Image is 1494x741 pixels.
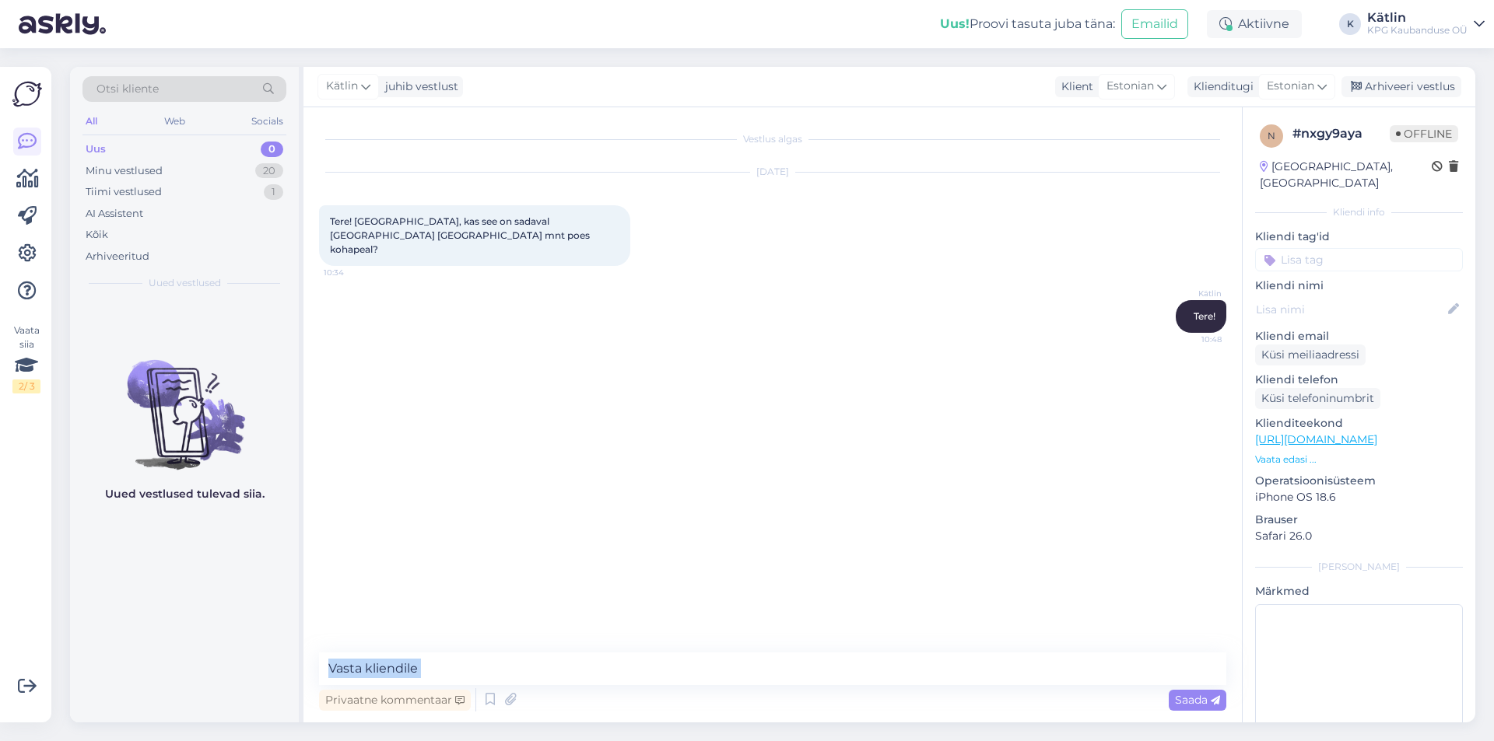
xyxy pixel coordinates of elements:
div: Klient [1055,79,1093,95]
div: Kõik [86,227,108,243]
p: Kliendi telefon [1255,372,1463,388]
div: 2 / 3 [12,379,40,393]
div: Socials [248,111,286,131]
div: Küsi meiliaadressi [1255,344,1366,365]
div: juhib vestlust [379,79,458,95]
div: K [1339,13,1361,35]
div: Web [161,111,188,131]
p: Operatsioonisüsteem [1255,473,1463,489]
img: Askly Logo [12,79,42,109]
div: All [82,111,100,131]
div: Privaatne kommentaar [319,690,471,711]
img: No chats [70,332,299,472]
div: # nxgy9aya [1292,124,1390,143]
div: Uus [86,142,106,157]
a: [URL][DOMAIN_NAME] [1255,432,1377,446]
div: Arhiveeritud [86,249,149,264]
input: Lisa tag [1255,248,1463,271]
div: Minu vestlused [86,163,163,179]
p: Uued vestlused tulevad siia. [105,486,265,502]
div: AI Assistent [86,206,143,222]
span: Kätlin [1163,288,1222,299]
div: 20 [255,163,283,179]
span: Tere! [1194,310,1215,322]
p: Kliendi nimi [1255,278,1463,294]
span: Saada [1175,693,1220,707]
a: KätlinKPG Kaubanduse OÜ [1367,12,1485,37]
div: Arhiveeri vestlus [1341,76,1461,97]
p: Vaata edasi ... [1255,453,1463,467]
div: [PERSON_NAME] [1255,560,1463,574]
span: 10:34 [324,267,382,278]
span: Uued vestlused [149,276,221,290]
span: Kätlin [326,78,358,95]
p: Kliendi email [1255,328,1463,344]
div: 0 [261,142,283,157]
span: Estonian [1267,78,1314,95]
div: Proovi tasuta juba täna: [940,15,1115,33]
div: Vaata siia [12,323,40,393]
p: Safari 26.0 [1255,528,1463,544]
input: Lisa nimi [1256,301,1445,318]
p: iPhone OS 18.6 [1255,489,1463,505]
div: Aktiivne [1207,10,1302,38]
p: Klienditeekond [1255,415,1463,432]
p: Brauser [1255,512,1463,528]
span: Otsi kliente [96,81,159,97]
div: Klienditugi [1187,79,1254,95]
div: Vestlus algas [319,132,1226,146]
div: KPG Kaubanduse OÜ [1367,24,1468,37]
div: [GEOGRAPHIC_DATA], [GEOGRAPHIC_DATA] [1260,159,1432,191]
span: 10:48 [1163,334,1222,345]
span: Offline [1390,125,1458,142]
div: Kliendi info [1255,205,1463,219]
p: Kliendi tag'id [1255,229,1463,245]
button: Emailid [1121,9,1188,39]
div: 1 [264,184,283,200]
span: Tere! [GEOGRAPHIC_DATA], kas see on sadaval [GEOGRAPHIC_DATA] [GEOGRAPHIC_DATA] mnt poes kohapeal? [330,215,592,255]
div: Kätlin [1367,12,1468,24]
b: Uus! [940,16,970,31]
div: Küsi telefoninumbrit [1255,388,1380,409]
div: Tiimi vestlused [86,184,162,200]
span: n [1268,130,1275,142]
div: [DATE] [319,165,1226,179]
p: Märkmed [1255,583,1463,599]
span: Estonian [1106,78,1154,95]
